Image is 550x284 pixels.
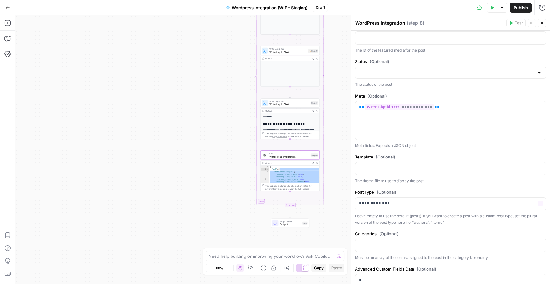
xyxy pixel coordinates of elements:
[355,266,546,272] label: Advanced Custom Fields Data
[331,265,342,271] span: Paste
[377,189,396,195] span: (Optional)
[261,171,269,173] div: 3
[367,93,387,99] span: (Optional)
[506,19,526,27] button: Test
[355,213,546,225] p: Leave empty to use the default (posts). If you want to create a post with a custom post type, set...
[355,178,546,184] p: The theme file to use to display the post
[314,265,324,271] span: Copy
[376,154,395,160] span: (Optional)
[269,102,309,106] span: Write Liquid Text
[302,222,308,225] div: End
[316,5,325,11] span: Draft
[355,154,546,160] label: Template
[379,231,399,237] span: (Optional)
[515,20,523,26] span: Test
[355,81,546,88] p: The status of the post
[355,189,546,195] label: Post Type
[261,175,269,178] div: 5
[311,101,318,105] div: Step 7
[355,93,546,99] label: Meta
[269,152,309,155] span: CMS
[261,178,269,181] div: 6
[417,266,436,272] span: (Optional)
[370,58,389,65] span: (Optional)
[267,168,269,171] span: Toggle code folding, rows 2 through 48
[407,20,424,26] span: ( step_8 )
[261,168,269,171] div: 2
[285,203,295,207] div: Complete
[272,188,287,190] span: Copy the output
[272,135,287,138] span: Copy the output
[269,100,309,103] span: Write Liquid Text
[265,57,309,60] div: Output
[265,184,318,190] div: This output is too large & has been abbreviated for review. to view the full content.
[269,155,309,158] span: WordPress Integration
[355,47,546,53] p: The ID of the featured media for the post
[355,231,546,237] label: Categories
[355,142,546,149] p: Meta fields. Expects a JSON object
[355,255,546,261] p: Must be an array of the terms assigned to the post in the category taxonomy.
[289,35,291,46] g: Edge from step_4 to step_9
[311,264,326,272] button: Copy
[510,3,532,13] button: Publish
[261,181,269,183] div: 7
[269,47,306,51] span: Write Liquid Text
[263,153,267,157] img: WordPress%20logotype.png
[216,265,223,271] span: 60%
[329,264,344,272] button: Paste
[261,173,269,176] div: 4
[289,139,291,150] g: Edge from step_7 to step_8
[265,162,309,165] div: Output
[232,4,308,11] span: Wordpress Integration (WIP - Staging)
[267,166,269,168] span: Toggle code folding, rows 1 through 52
[355,20,405,26] textarea: WordPress Integration
[269,50,306,54] span: Write Liquid Text
[260,203,320,207] div: Complete
[265,109,309,112] div: Output
[289,207,291,218] g: Edge from step_2-iteration-end to end
[289,87,291,98] g: Edge from step_9 to step_7
[261,166,269,168] div: 1
[308,49,318,53] div: Step 9
[260,219,320,228] div: Single OutputOutputEnd
[355,58,546,65] label: Status
[222,3,311,13] button: Wordpress Integration (WIP - Staging)
[265,132,318,138] div: This output is too large & has been abbreviated for review. to view the full content.
[514,4,528,11] span: Publish
[311,153,318,157] div: Step 8
[267,171,269,173] span: Toggle code folding, rows 3 through 8
[260,150,320,191] div: CMSWordPress IntegrationStep 8Output{ "acf":{ "meta_header_copy":{ "display_breadcrumbs":true, "d...
[280,220,301,223] span: Single Output
[280,223,301,226] span: Output
[260,46,320,87] div: Write Liquid TextWrite Liquid TextStep 9Output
